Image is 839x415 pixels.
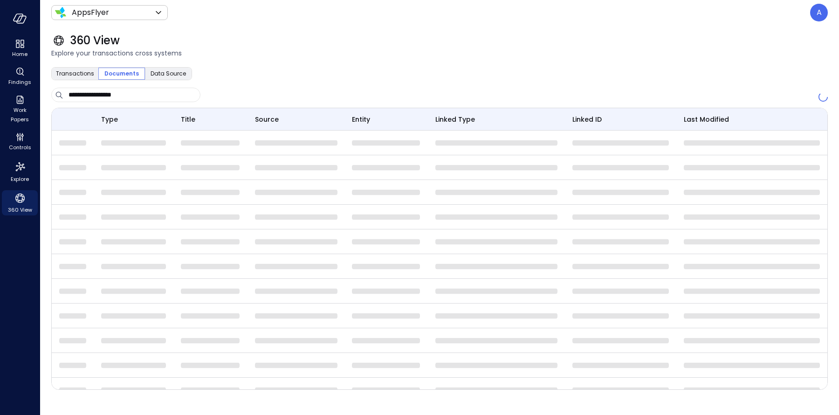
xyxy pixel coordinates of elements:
p: AppsFlyer [72,7,109,18]
span: Transactions [56,69,94,78]
span: Data Source [151,69,186,78]
span: 360 View [8,205,32,214]
div: Avi Brandwain [810,4,828,21]
span: Type [101,114,118,124]
span: Entity [352,114,370,124]
span: 360 View [70,33,120,48]
span: Home [12,49,28,59]
span: Explore [11,174,29,184]
span: Explore your transactions cross systems [51,48,828,58]
span: Findings [8,77,31,87]
span: Last Modified [684,114,729,124]
span: Controls [9,143,31,152]
p: A [817,7,822,18]
span: Documents [104,69,139,78]
div: Work Papers [2,93,38,125]
div: Explore [2,159,38,185]
span: Source [255,114,279,124]
div: 360 View [2,190,38,215]
div: Controls [2,131,38,153]
span: Linked ID [572,114,602,124]
div: Home [2,37,38,60]
span: Title [181,114,195,124]
img: Icon [55,7,66,18]
span: Linked Type [435,114,475,124]
div: Findings [2,65,38,88]
span: Work Papers [6,105,34,124]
